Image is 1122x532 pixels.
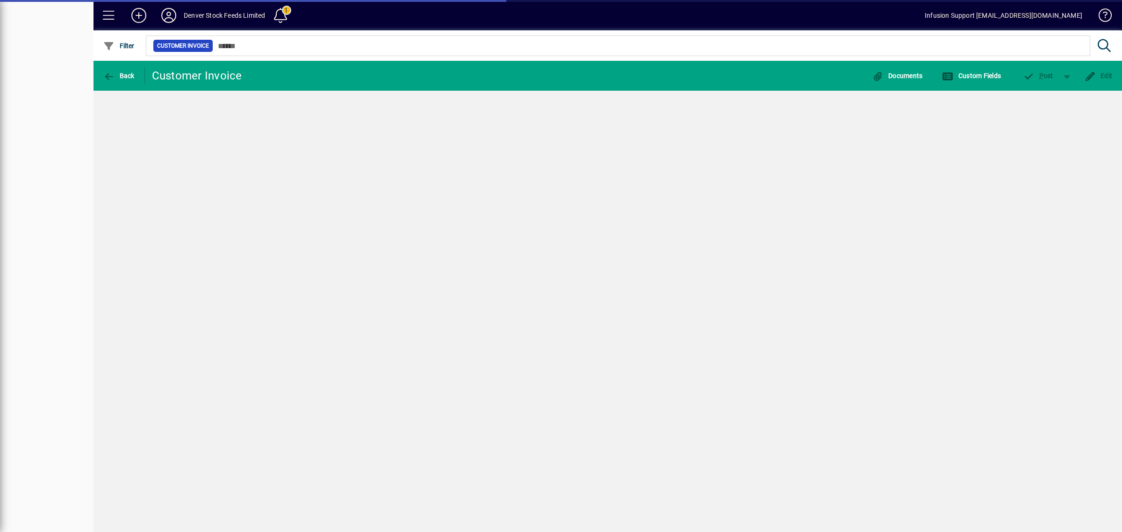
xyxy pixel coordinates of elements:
[940,67,1003,84] button: Custom Fields
[124,7,154,24] button: Add
[103,72,135,79] span: Back
[925,8,1082,23] div: Infusion Support [EMAIL_ADDRESS][DOMAIN_NAME]
[101,37,137,54] button: Filter
[1092,2,1110,32] a: Knowledge Base
[101,67,137,84] button: Back
[942,72,1001,79] span: Custom Fields
[1085,72,1113,79] span: Edit
[1018,67,1058,84] button: Post
[1023,72,1053,79] span: ost
[870,67,925,84] button: Documents
[93,67,145,84] app-page-header-button: Back
[1082,67,1115,84] button: Edit
[184,8,266,23] div: Denver Stock Feeds Limited
[154,7,184,24] button: Profile
[157,41,209,50] span: Customer Invoice
[152,68,242,83] div: Customer Invoice
[103,42,135,50] span: Filter
[872,72,923,79] span: Documents
[1039,72,1043,79] span: P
